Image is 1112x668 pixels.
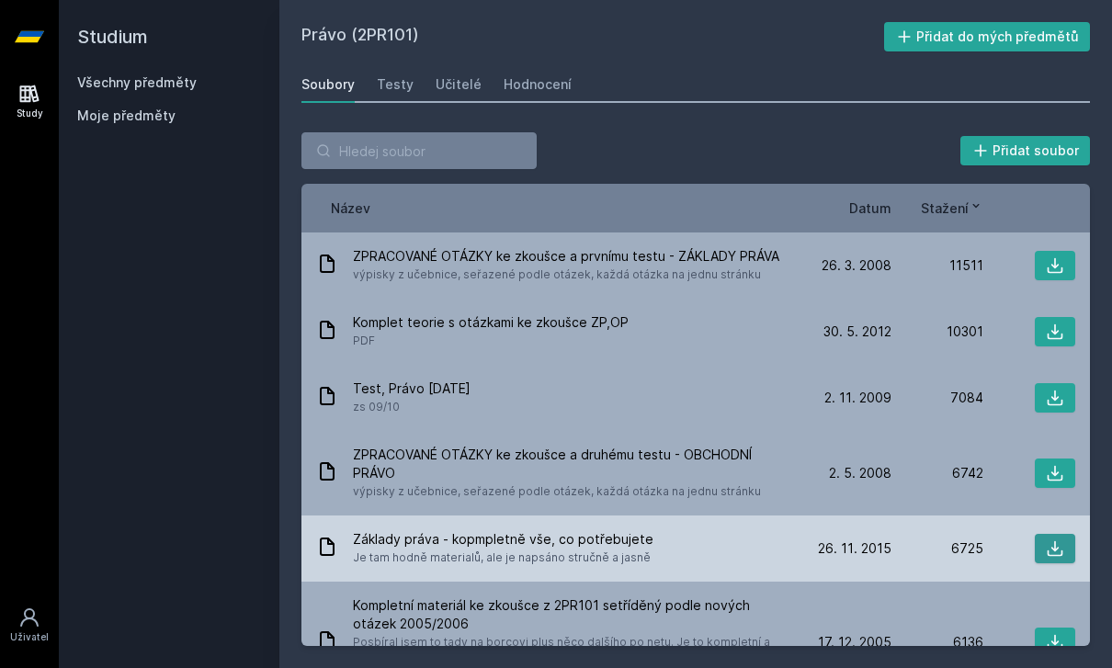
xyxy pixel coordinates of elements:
[301,132,537,169] input: Hledej soubor
[891,539,983,558] div: 6725
[891,633,983,651] div: 6136
[10,630,49,644] div: Uživatel
[4,74,55,130] a: Study
[353,313,629,332] span: Komplet teorie s otázkami ke zkoušce ZP,OP
[353,332,629,350] span: PDF
[353,530,653,549] span: Základy práva - kopmpletně vše, co potřebujete
[301,75,355,94] div: Soubory
[353,596,792,633] span: Kompletní materiál ke zkoušce z 2PR101 setříděný podle nových otázek 2005/2006
[77,74,197,90] a: Všechny předměty
[504,66,572,103] a: Hodnocení
[960,136,1091,165] button: Přidat soubor
[353,247,779,266] span: ZPRACOVANÉ OTÁZKY ke zkoušce a prvnímu testu - ZÁKLADY PRÁVA
[829,464,891,482] span: 2. 5. 2008
[353,266,779,284] span: výpisky z učebnice, seřazené podle otázek, každá otázka na jednu stránku
[822,256,891,275] span: 26. 3. 2008
[891,389,983,407] div: 7084
[377,66,414,103] a: Testy
[823,323,891,341] span: 30. 5. 2012
[77,107,176,125] span: Moje předměty
[891,323,983,341] div: 10301
[818,633,891,651] span: 17. 12. 2005
[891,464,983,482] div: 6742
[4,597,55,653] a: Uživatel
[353,549,653,567] span: Je tam hodně materialů, ale je napsáno stručně a jasně
[436,75,482,94] div: Učitelé
[301,22,884,51] h2: Právo (2PR101)
[436,66,482,103] a: Učitelé
[353,482,792,501] span: výpisky z učebnice, seřazené podle otázek, každá otázka na jednu stránku
[818,539,891,558] span: 26. 11. 2015
[377,75,414,94] div: Testy
[849,198,891,218] button: Datum
[331,198,370,218] button: Název
[921,198,983,218] button: Stažení
[17,107,43,120] div: Study
[301,66,355,103] a: Soubory
[884,22,1091,51] button: Přidat do mých předmětů
[353,398,471,416] span: zs 09/10
[504,75,572,94] div: Hodnocení
[353,379,471,398] span: Test, Právo [DATE]
[353,446,792,482] span: ZPRACOVANÉ OTÁZKY ke zkoušce a druhému testu - OBCHODNÍ PRÁVO
[921,198,969,218] span: Stažení
[824,389,891,407] span: 2. 11. 2009
[891,256,983,275] div: 11511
